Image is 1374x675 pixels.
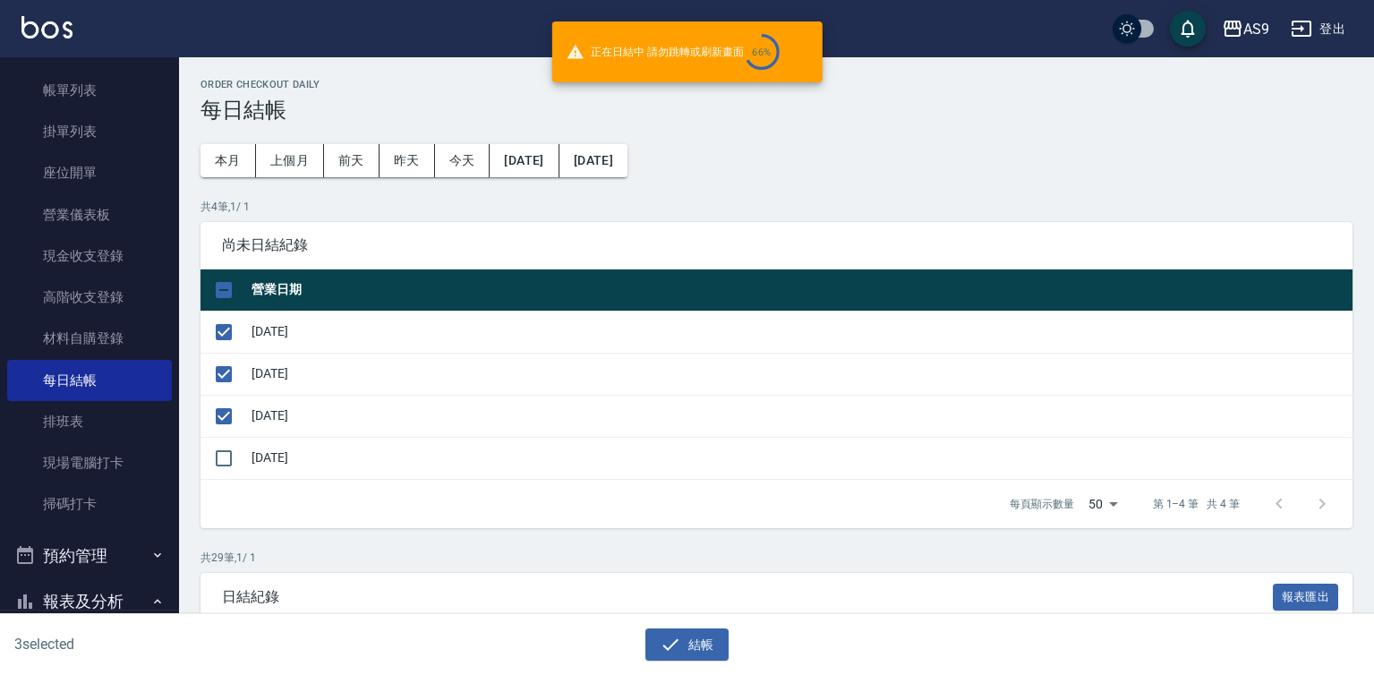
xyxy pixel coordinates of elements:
button: close [794,41,815,63]
a: 掛單列表 [7,111,172,152]
button: 結帳 [645,628,729,662]
h3: 每日結帳 [201,98,1353,123]
a: 現金收支登錄 [7,235,172,277]
td: [DATE] [247,353,1353,395]
a: 每日結帳 [7,360,172,401]
button: 前天 [324,144,380,177]
span: 尚未日結紀錄 [222,236,1331,254]
button: 報表匯出 [1273,584,1339,611]
p: 共 29 筆, 1 / 1 [201,550,1353,566]
a: 排班表 [7,401,172,442]
h2: Order checkout daily [201,79,1353,90]
a: 座位開單 [7,152,172,193]
div: 66 % [752,47,771,58]
td: [DATE] [247,437,1353,479]
th: 營業日期 [247,269,1353,312]
div: AS9 [1243,18,1269,40]
button: AS9 [1215,11,1276,47]
button: 昨天 [380,144,435,177]
button: 本月 [201,144,256,177]
span: 日結紀錄 [222,588,1273,606]
button: 上個月 [256,144,324,177]
p: 每頁顯示數量 [1010,496,1074,512]
td: [DATE] [247,395,1353,437]
button: [DATE] [559,144,627,177]
td: [DATE] [247,311,1353,353]
button: 報表及分析 [7,578,172,625]
button: 登出 [1284,13,1353,46]
a: 營業儀表板 [7,194,172,235]
p: 第 1–4 筆 共 4 筆 [1153,496,1240,512]
img: Logo [21,16,73,38]
div: 50 [1081,480,1124,528]
p: 共 4 筆, 1 / 1 [201,199,1353,215]
button: save [1170,11,1206,47]
a: 帳單列表 [7,70,172,111]
a: 高階收支登錄 [7,277,172,318]
h6: 3 selected [14,633,340,655]
span: 正在日結中 請勿跳轉或刷新畫面 [566,34,779,70]
button: 今天 [435,144,491,177]
a: 報表匯出 [1273,587,1339,604]
a: 現場電腦打卡 [7,442,172,483]
button: 預約管理 [7,533,172,579]
a: 掃碼打卡 [7,483,172,525]
a: 材料自購登錄 [7,318,172,359]
button: [DATE] [490,144,559,177]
